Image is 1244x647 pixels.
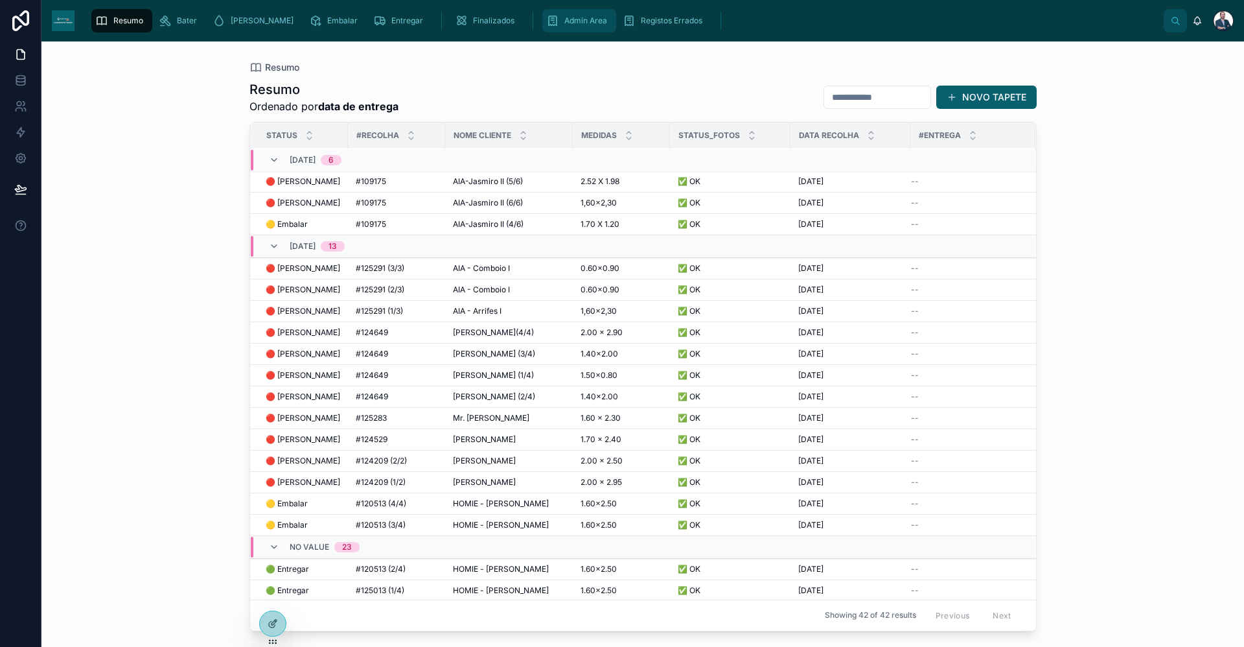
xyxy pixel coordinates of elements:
[266,176,340,187] span: 🔴 [PERSON_NAME]
[581,585,662,596] a: 1.60×2.50
[798,477,824,488] span: [DATE]
[911,413,1020,423] a: --
[919,130,961,141] span: #Entrega
[678,327,700,338] span: ✅ OK
[678,370,783,381] a: ✅ OK
[451,9,524,32] a: Finalizados
[798,564,824,574] span: [DATE]
[453,327,534,338] span: [PERSON_NAME](4/4)
[453,477,565,488] a: [PERSON_NAME]
[911,349,919,359] span: --
[581,456,623,466] span: 2.00 x 2.50
[249,99,398,114] span: Ordenado por
[453,434,516,445] span: [PERSON_NAME]
[581,327,662,338] a: 2.00 x 2.90
[798,392,903,402] a: [DATE]
[453,263,510,274] span: AIA - Comboio I
[798,413,824,423] span: [DATE]
[318,100,398,113] strong: data de entrega
[356,306,437,316] a: #125291 (1/3)
[581,219,662,229] a: 1.70 X 1.20
[581,306,662,316] a: 1,60×2,30
[266,477,340,488] a: 🔴 [PERSON_NAME]
[911,392,919,402] span: --
[266,434,340,445] a: 🔴 [PERSON_NAME]
[581,263,662,274] a: 0.60x0.90
[473,16,514,26] span: Finalizados
[328,241,337,252] div: 13
[266,327,340,338] a: 🔴 [PERSON_NAME]
[266,413,340,423] a: 🔴 [PERSON_NAME]
[798,198,903,208] a: [DATE]
[266,263,340,274] span: 🔴 [PERSON_NAME]
[290,241,316,252] span: [DATE]
[453,285,510,295] span: AIA - Comboio I
[453,198,523,208] span: AIA-Jasmiro II (6/6)
[911,306,1020,316] a: --
[356,477,406,488] span: #124209 (1/2)
[911,520,919,530] span: --
[619,9,711,32] a: Registos Errados
[581,198,617,208] span: 1,60×2,30
[356,327,388,338] span: #124649
[356,327,437,338] a: #124649
[678,285,700,295] span: ✅ OK
[581,349,662,359] a: 1.40×2.00
[581,198,662,208] a: 1,60×2,30
[911,285,919,295] span: --
[911,306,919,316] span: --
[798,176,824,187] span: [DATE]
[678,520,700,530] span: ✅ OK
[356,306,403,316] span: #125291 (1/3)
[266,585,340,596] a: 🟢 Entregar
[798,585,903,596] a: [DATE]
[798,499,824,509] span: [DATE]
[678,520,783,530] a: ✅ OK
[266,456,340,466] a: 🔴 [PERSON_NAME]
[453,456,565,466] a: [PERSON_NAME]
[356,477,437,488] a: #124209 (1/2)
[799,130,859,141] span: Data Recolha
[266,198,340,208] a: 🔴 [PERSON_NAME]
[453,520,549,530] span: HOMIE - [PERSON_NAME]
[581,585,617,596] span: 1.60×2.50
[581,477,662,488] a: 2.00 x 2.95
[356,130,399,141] span: #Recolha
[265,61,299,74] span: Resumo
[290,542,329,552] span: No value
[798,520,824,530] span: [DATE]
[798,499,903,509] a: [DATE]
[678,198,700,208] span: ✅ OK
[564,16,607,26] span: Admin Area
[798,176,903,187] a: [DATE]
[266,285,340,295] a: 🔴 [PERSON_NAME]
[911,327,919,338] span: --
[453,499,565,509] a: HOMIE - [PERSON_NAME]
[678,564,700,574] span: ✅ OK
[911,413,919,423] span: --
[911,176,919,187] span: --
[542,9,616,32] a: Admin Area
[911,285,1020,295] a: --
[581,392,662,402] a: 1.40×2.00
[453,219,524,229] span: AIA-Jasmiro II (4/6)
[581,520,617,530] span: 1.60×2.50
[581,564,617,574] span: 1.60×2.50
[678,585,783,596] a: ✅ OK
[327,16,358,26] span: Embalar
[453,564,549,574] span: HOMIE - [PERSON_NAME]
[453,370,534,381] span: [PERSON_NAME] (1/4)
[266,219,340,229] a: 🟡 Embalar
[678,499,783,509] a: ✅ OK
[305,9,367,32] a: Embalar
[209,9,303,32] a: [PERSON_NAME]
[356,392,388,402] span: #124649
[581,130,617,141] span: Medidas
[266,392,340,402] span: 🔴 [PERSON_NAME]
[356,349,437,359] a: #124649
[911,370,1020,381] a: --
[678,176,700,187] span: ✅ OK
